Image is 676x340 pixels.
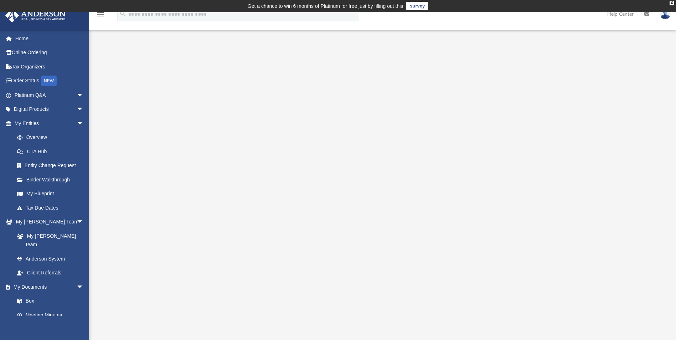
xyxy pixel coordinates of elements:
a: Digital Productsarrow_drop_down [5,102,94,117]
a: Order StatusNEW [5,74,94,88]
a: My Documentsarrow_drop_down [5,280,91,294]
a: Box [10,294,87,308]
div: close [670,1,674,5]
a: Platinum Q&Aarrow_drop_down [5,88,94,102]
div: NEW [41,76,57,86]
span: arrow_drop_down [77,88,91,103]
span: arrow_drop_down [77,116,91,131]
a: Entity Change Request [10,159,94,173]
a: My Blueprint [10,187,91,201]
i: search [119,10,127,17]
a: My [PERSON_NAME] Team [10,229,87,252]
a: CTA Hub [10,144,94,159]
a: Binder Walkthrough [10,172,94,187]
i: menu [96,10,105,19]
a: Tax Organizers [5,60,94,74]
a: Meeting Minutes [10,308,91,322]
a: Tax Due Dates [10,201,94,215]
span: arrow_drop_down [77,102,91,117]
img: Anderson Advisors Platinum Portal [3,9,68,22]
a: Home [5,31,94,46]
a: survey [406,2,428,10]
a: My Entitiesarrow_drop_down [5,116,94,130]
a: Anderson System [10,252,91,266]
a: My [PERSON_NAME] Teamarrow_drop_down [5,215,91,229]
a: menu [96,14,105,19]
a: Online Ordering [5,46,94,60]
span: arrow_drop_down [77,215,91,230]
span: arrow_drop_down [77,280,91,294]
img: User Pic [660,9,671,19]
div: Get a chance to win 6 months of Platinum for free just by filling out this [248,2,403,10]
a: Overview [10,130,94,145]
a: Client Referrals [10,266,91,280]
